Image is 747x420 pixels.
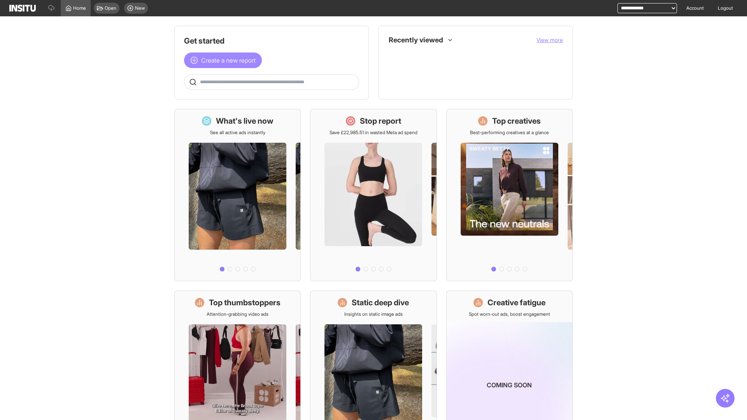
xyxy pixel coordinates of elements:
p: Save £22,985.51 in wasted Meta ad spend [330,129,417,136]
h1: Static deep dive [352,297,409,308]
a: What's live nowSee all active ads instantly [174,109,301,281]
a: Stop reportSave £22,985.51 in wasted Meta ad spend [310,109,437,281]
h1: Stop report [360,115,401,126]
div: Insights [391,51,400,60]
div: Insights [391,68,400,77]
h1: Get started [184,35,359,46]
h1: What's live now [216,115,274,126]
span: Home [73,5,86,11]
button: Create a new report [184,52,262,68]
span: TikTok Ads [405,70,557,76]
span: Create a new report [201,56,256,65]
p: Best-performing creatives at a glance [470,129,549,136]
a: Top creativesBest-performing creatives at a glance [446,109,573,281]
span: Open [105,5,116,11]
img: Logo [9,5,36,12]
p: Insights on static image ads [344,311,403,317]
span: New [135,5,145,11]
button: View more [537,36,563,44]
h1: Top creatives [492,115,541,126]
p: See all active ads instantly [210,129,265,136]
p: Attention-grabbing video ads [207,311,268,317]
span: View more [537,37,563,43]
span: Placements [405,52,430,59]
span: Placements [405,52,557,59]
h1: Top thumbstoppers [209,297,281,308]
span: TikTok Ads [405,70,428,76]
